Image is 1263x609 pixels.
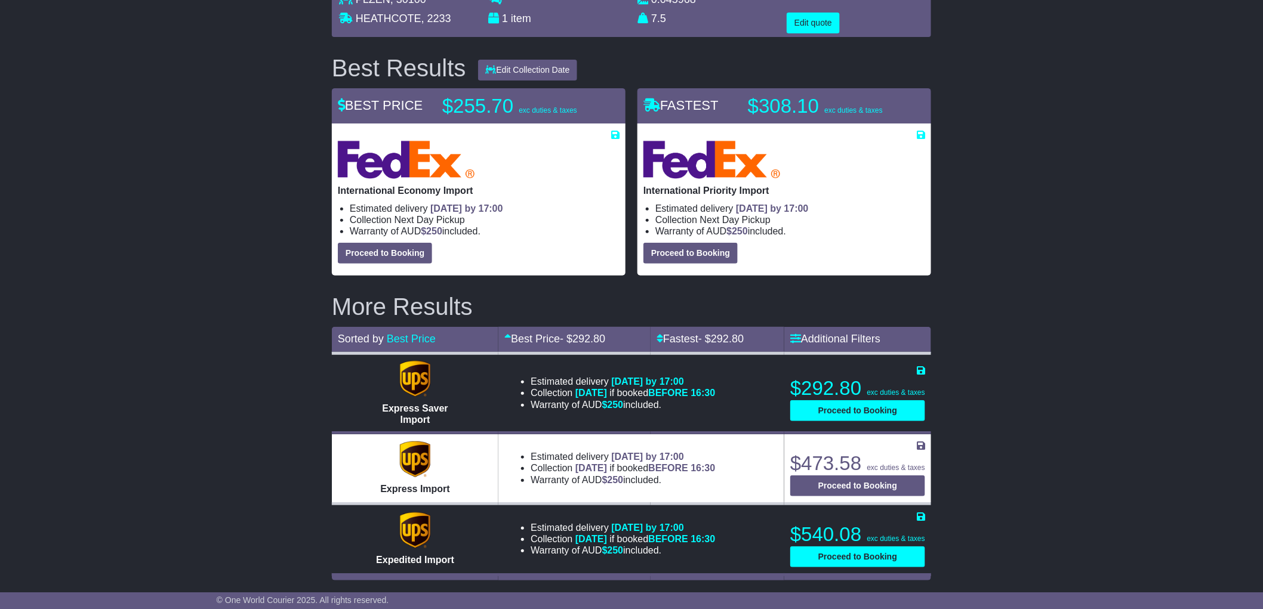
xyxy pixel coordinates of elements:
span: 16:30 [691,534,716,544]
span: $ [602,400,624,410]
span: © One World Courier 2025. All rights reserved. [217,595,389,605]
span: exc duties & taxes [824,106,882,115]
img: UPS (new): Express Saver Import [400,361,430,397]
span: exc duties & taxes [519,106,577,115]
span: 292.80 [572,333,605,345]
li: Collection [350,214,620,225]
span: 7.5 [651,13,666,24]
a: Fastest- $292.80 [657,333,744,345]
span: $ [726,226,748,236]
span: 250 [608,400,624,410]
span: 250 [608,545,624,555]
span: 16:30 [691,388,716,398]
button: Proceed to Booking [790,475,925,496]
div: Best Results [326,55,472,81]
img: FedEx Express: International Priority Import [643,141,780,179]
li: Estimated delivery [531,376,715,387]
li: Collection [655,214,925,225]
span: $ [602,475,624,485]
span: exc duties & taxes [867,534,925,543]
span: if booked [575,534,715,544]
button: Proceed to Booking [643,243,738,264]
img: UPS (new): Expedited Import [400,512,430,548]
span: $ [421,226,442,236]
li: Warranty of AUD included. [531,545,715,556]
button: Proceed to Booking [790,546,925,567]
p: $255.70 [442,94,592,118]
li: Estimated delivery [655,203,925,214]
span: BEFORE [648,534,688,544]
span: [DATE] [575,388,607,398]
span: if booked [575,463,715,473]
span: if booked [575,388,715,398]
span: Express Import [380,484,449,494]
p: $292.80 [790,376,925,400]
span: - $ [698,333,744,345]
span: - $ [560,333,605,345]
span: [DATE] [575,463,607,473]
span: 250 [608,475,624,485]
li: Collection [531,387,715,398]
span: Next Day Pickup [395,215,465,225]
p: International Economy Import [338,185,620,196]
span: [DATE] by 17:00 [611,452,684,462]
h2: More Results [332,293,931,320]
a: Additional Filters [790,333,880,345]
span: exc duties & taxes [867,388,925,397]
p: $308.10 [748,94,897,118]
span: 250 [426,226,442,236]
button: Edit quote [787,13,840,33]
span: [DATE] by 17:00 [430,203,503,214]
span: 250 [732,226,748,236]
span: Next Day Pickup [700,215,771,225]
button: Edit Collection Date [478,60,578,81]
p: $473.58 [790,452,925,475]
span: exc duties & taxes [867,463,925,472]
li: Estimated delivery [531,451,715,462]
li: Estimated delivery [531,522,715,533]
span: Expedited Import [376,555,454,565]
li: Warranty of AUD included. [350,225,620,237]
a: Best Price [387,333,436,345]
span: 1 [502,13,508,24]
li: Warranty of AUD included. [531,399,715,410]
li: Collection [531,462,715,474]
img: UPS (new): Express Import [400,441,430,477]
p: $540.08 [790,523,925,546]
span: 292.80 [711,333,744,345]
button: Proceed to Booking [338,243,432,264]
span: [DATE] [575,534,607,544]
span: Express Saver Import [382,403,448,425]
span: HEATHCOTE [356,13,421,24]
span: , 2233 [421,13,451,24]
span: [DATE] by 17:00 [611,376,684,387]
span: $ [602,545,624,555]
span: item [511,13,531,24]
button: Proceed to Booking [790,400,925,421]
span: BEFORE [648,388,688,398]
a: Best Price- $292.80 [504,333,605,345]
img: FedEx Express: International Economy Import [338,141,475,179]
li: Estimated delivery [350,203,620,214]
span: FASTEST [643,98,719,113]
li: Warranty of AUD included. [655,225,925,237]
li: Warranty of AUD included. [531,474,715,486]
span: [DATE] by 17:00 [611,523,684,533]
p: International Priority Import [643,185,925,196]
span: [DATE] by 17:00 [736,203,809,214]
span: BEFORE [648,463,688,473]
span: Sorted by [338,333,384,345]
span: 16:30 [691,463,716,473]
li: Collection [531,533,715,545]
span: BEST PRICE [338,98,423,113]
